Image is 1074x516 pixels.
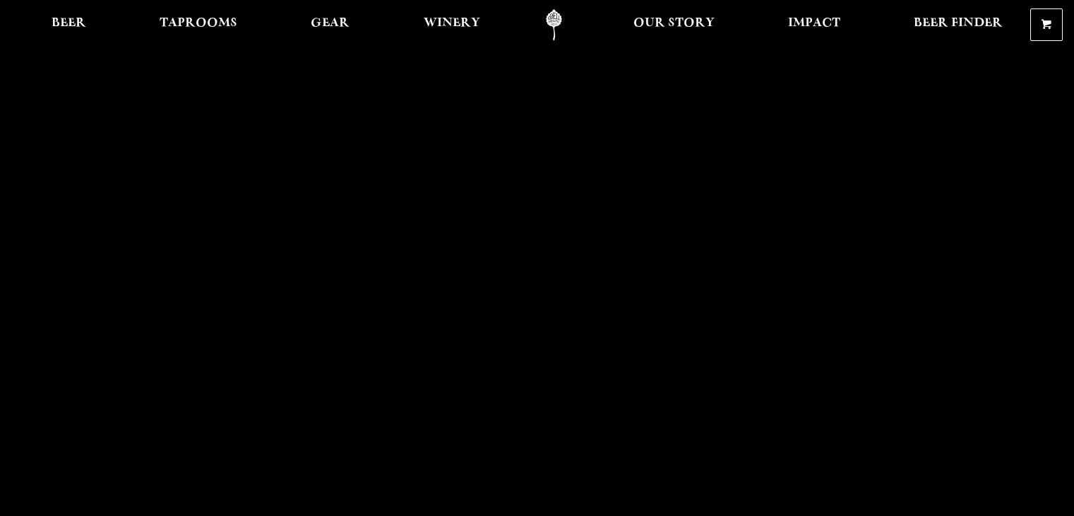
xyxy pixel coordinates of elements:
[160,18,237,29] span: Taprooms
[624,9,724,41] a: Our Story
[905,9,1012,41] a: Beer Finder
[150,9,246,41] a: Taprooms
[424,18,480,29] span: Winery
[527,9,580,41] a: Odell Home
[788,18,840,29] span: Impact
[414,9,489,41] a: Winery
[779,9,849,41] a: Impact
[633,18,715,29] span: Our Story
[42,9,95,41] a: Beer
[302,9,359,41] a: Gear
[52,18,86,29] span: Beer
[311,18,350,29] span: Gear
[914,18,1003,29] span: Beer Finder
